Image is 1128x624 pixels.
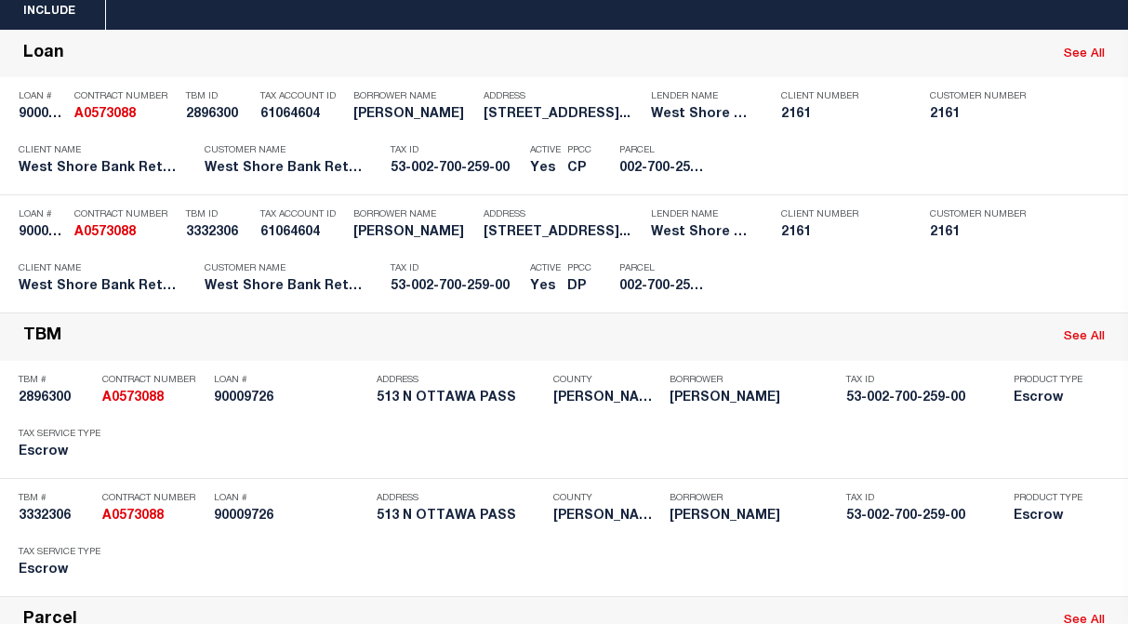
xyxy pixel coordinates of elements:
[19,107,65,123] h5: 90009726
[530,145,561,156] p: Active
[846,493,1004,504] p: Tax ID
[484,209,642,220] p: Address
[1014,375,1097,386] p: Product Type
[670,509,837,524] h5: JOHNATHAN MCKNIGHT
[102,392,164,405] strong: A0573088
[377,375,544,386] p: Address
[19,225,65,241] h5: 90009726
[567,263,591,274] p: PPCC
[214,375,367,386] p: Loan #
[260,209,344,220] p: Tax Account ID
[619,279,703,295] h5: 002-700-259-00
[74,225,177,241] h5: A0573088
[377,509,544,524] h5: 513 N OTTAWA PASS
[930,209,1026,220] p: Customer Number
[930,107,1023,123] h5: 2161
[214,509,367,524] h5: 90009726
[19,263,177,274] p: Client Name
[353,91,474,102] p: Borrower Name
[19,375,93,386] p: TBM #
[260,107,344,123] h5: 61064604
[484,91,642,102] p: Address
[530,161,558,177] h5: Yes
[102,510,164,523] strong: A0573088
[19,209,65,220] p: Loan #
[391,145,521,156] p: Tax ID
[651,107,753,123] h5: West Shore Bank Retail
[567,279,591,295] h5: DP
[260,225,344,241] h5: 61064604
[19,493,93,504] p: TBM #
[74,209,177,220] p: Contract Number
[74,107,177,123] h5: A0573088
[846,375,1004,386] p: Tax ID
[846,509,1004,524] h5: 53-002-700-259-00
[102,375,205,386] p: Contract Number
[1014,391,1097,406] h5: Escrow
[353,209,474,220] p: Borrower Name
[205,161,363,177] h5: West Shore Bank Retail
[1064,48,1105,60] a: See All
[23,326,61,348] div: TBM
[102,391,205,406] h5: A0573088
[353,225,474,241] h5: JOHNATHAN MCKNIGHT
[19,563,112,578] h5: Escrow
[19,145,177,156] p: Client Name
[186,209,251,220] p: TBM ID
[23,44,64,65] div: Loan
[553,509,660,524] h5: Mason
[19,279,177,295] h5: West Shore Bank Retail
[19,161,177,177] h5: West Shore Bank Retail
[670,391,837,406] h5: JOHNATHAN MCKNIGHT
[186,225,251,241] h5: 3332306
[19,445,112,460] h5: Escrow
[619,161,703,177] h5: 002-700-259-00
[846,391,1004,406] h5: 53-002-700-259-00
[530,263,561,274] p: Active
[1014,509,1097,524] h5: Escrow
[391,279,521,295] h5: 53-002-700-259-00
[567,145,591,156] p: PPCC
[781,91,902,102] p: Client Number
[102,509,205,524] h5: A0573088
[102,493,205,504] p: Contract Number
[186,107,251,123] h5: 2896300
[205,279,363,295] h5: West Shore Bank Retail
[74,226,136,239] strong: A0573088
[377,391,544,406] h5: 513 N OTTAWA PASS
[484,225,642,241] h5: 513 N OTTAWA PASS BRANCH MI 494...
[1014,493,1097,504] p: Product Type
[484,107,642,123] h5: 513 N OTTAWA PASS BRANCH MI 494...
[651,225,753,241] h5: West Shore Bank Retail
[377,493,544,504] p: Address
[214,391,367,406] h5: 90009726
[19,91,65,102] p: Loan #
[930,225,1023,241] h5: 2161
[74,91,177,102] p: Contract Number
[186,91,251,102] p: TBM ID
[781,209,902,220] p: Client Number
[670,493,837,504] p: Borrower
[205,263,363,274] p: Customer Name
[205,145,363,156] p: Customer Name
[619,145,703,156] p: Parcel
[19,391,93,406] h5: 2896300
[391,263,521,274] p: Tax ID
[651,209,753,220] p: Lender Name
[391,161,521,177] h5: 53-002-700-259-00
[553,493,660,504] p: County
[530,279,558,295] h5: Yes
[353,107,474,123] h5: JOHNATHAN MCKNIGHT
[567,161,591,177] h5: CP
[670,375,837,386] p: Borrower
[781,225,902,241] h5: 2161
[19,547,112,558] p: Tax Service Type
[214,493,367,504] p: Loan #
[260,91,344,102] p: Tax Account ID
[19,429,112,440] p: Tax Service Type
[930,91,1026,102] p: Customer Number
[781,107,902,123] h5: 2161
[553,375,660,386] p: County
[619,263,703,274] p: Parcel
[19,509,93,524] h5: 3332306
